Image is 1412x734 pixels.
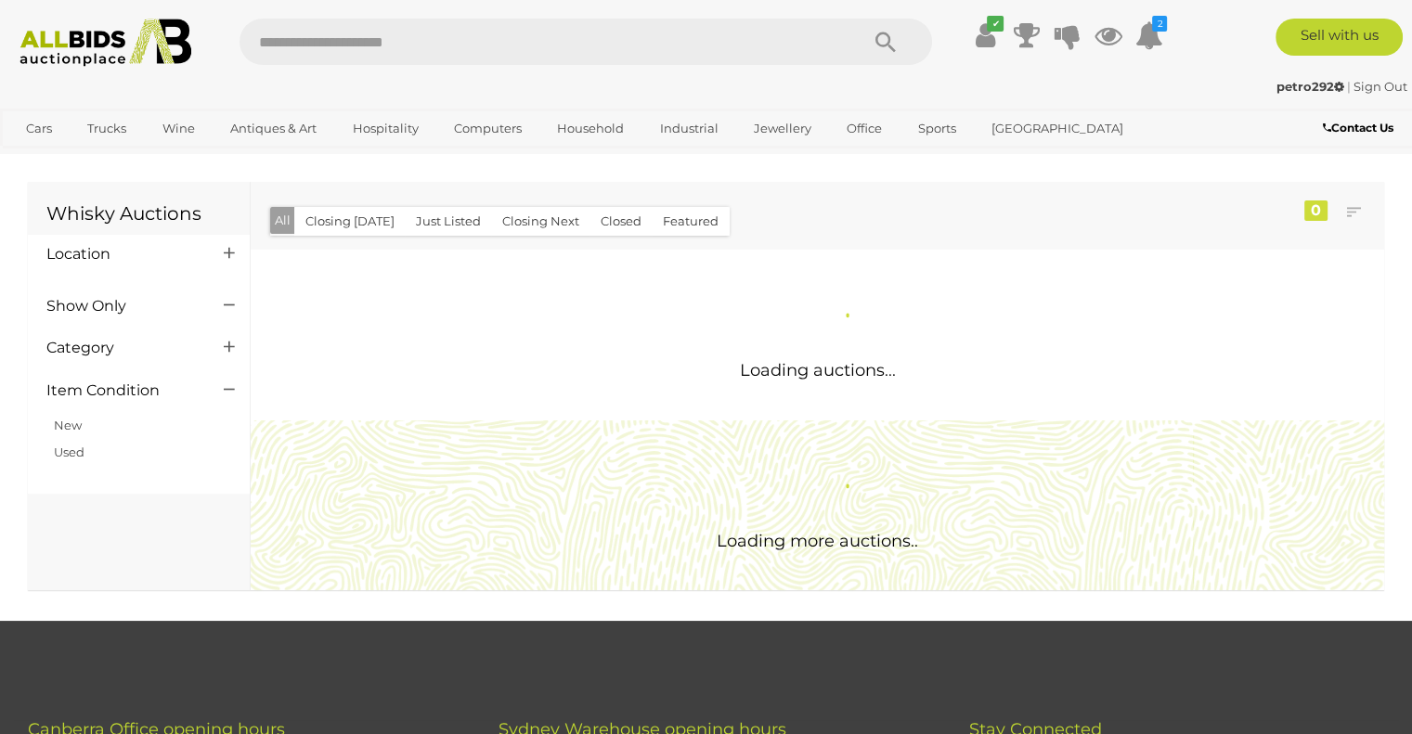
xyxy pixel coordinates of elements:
[1276,79,1344,94] strong: petro292
[294,207,406,236] button: Closing [DATE]
[742,113,823,144] a: Jewellery
[545,113,636,144] a: Household
[906,113,968,144] a: Sports
[1276,79,1347,94] a: petro292
[75,113,138,144] a: Trucks
[648,113,731,144] a: Industrial
[491,207,590,236] button: Closing Next
[54,444,84,459] a: Used
[46,203,231,224] h1: Whisky Auctions
[979,113,1135,144] a: [GEOGRAPHIC_DATA]
[1323,118,1398,138] a: Contact Us
[971,19,999,52] a: ✔
[1354,79,1407,94] a: Sign Out
[740,360,896,380] span: Loading auctions...
[589,207,653,236] button: Closed
[1304,200,1328,221] div: 0
[839,19,932,65] button: Search
[1323,121,1393,135] b: Contact Us
[987,16,1004,32] i: ✔
[150,113,207,144] a: Wine
[46,246,196,263] h4: Location
[14,113,64,144] a: Cars
[1347,79,1351,94] span: |
[341,113,431,144] a: Hospitality
[46,382,196,399] h4: Item Condition
[270,207,295,234] button: All
[1276,19,1403,56] a: Sell with us
[1134,19,1162,52] a: 2
[652,207,730,236] button: Featured
[405,207,492,236] button: Just Listed
[1152,16,1167,32] i: 2
[218,113,329,144] a: Antiques & Art
[442,113,534,144] a: Computers
[54,418,82,432] a: New
[10,19,201,67] img: Allbids.com.au
[835,113,894,144] a: Office
[46,298,196,315] h4: Show Only
[717,531,918,551] span: Loading more auctions..
[46,340,196,356] h4: Category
